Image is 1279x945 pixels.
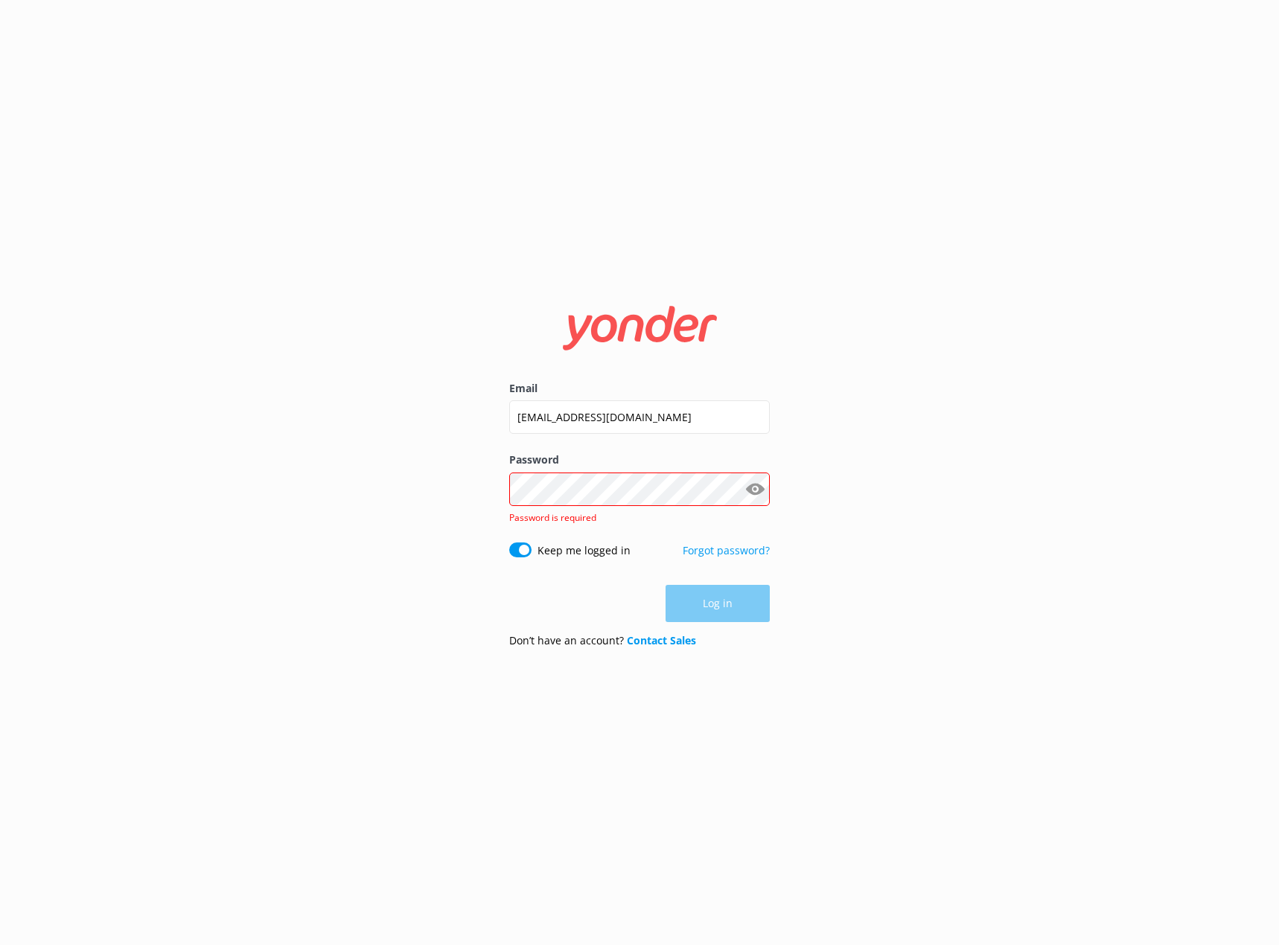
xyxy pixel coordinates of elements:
label: Keep me logged in [538,542,631,559]
label: Password [509,452,770,468]
input: user@emailaddress.com [509,400,770,434]
label: Email [509,380,770,397]
a: Forgot password? [683,543,770,557]
button: Show password [740,474,770,504]
span: Password is required [509,511,596,524]
p: Don’t have an account? [509,632,696,649]
a: Contact Sales [627,633,696,647]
